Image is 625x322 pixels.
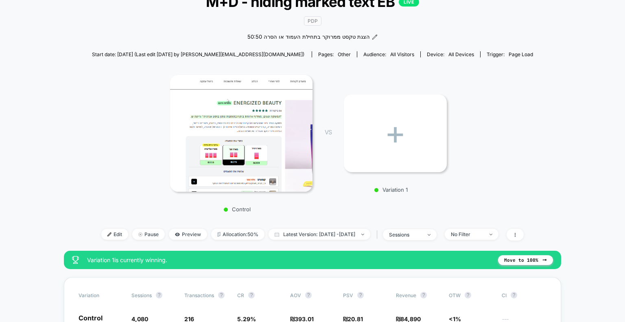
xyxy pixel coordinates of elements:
button: ? [511,292,517,298]
span: Allocation: 50% [211,229,264,240]
div: Pages: [318,51,351,57]
div: Audience: [363,51,414,57]
img: calendar [275,232,279,237]
span: Preview [169,229,207,240]
div: Trigger: [487,51,533,57]
button: ? [218,292,225,298]
img: end [428,234,431,236]
img: edit [107,232,111,237]
button: ? [357,292,364,298]
span: VS [325,129,331,136]
div: sessions [389,232,422,238]
span: Transactions [184,292,214,298]
span: Start date: [DATE] (Last edit [DATE] by [PERSON_NAME][EMAIL_ADDRESS][DOMAIN_NAME]) [92,51,304,57]
span: CR [237,292,244,298]
button: ? [248,292,255,298]
img: rebalance [217,232,221,237]
span: AOV [290,292,301,298]
button: ? [305,292,312,298]
img: end [490,234,492,235]
span: CI [502,292,546,298]
span: PSV [343,292,353,298]
span: Sessions [131,292,152,298]
span: Revenue [396,292,416,298]
div: No Filter [451,231,483,237]
span: other [338,51,351,57]
span: Edit [101,229,128,240]
span: | [374,229,383,241]
span: Latest Version: [DATE] - [DATE] [269,229,370,240]
img: Control main [170,75,312,192]
img: success_star [72,256,79,264]
span: Variation 1 is currently winning. [87,256,490,263]
span: OTW [449,292,494,298]
img: end [361,234,364,235]
span: All Visitors [390,51,414,57]
span: Variation [79,292,123,298]
span: Pause [132,229,165,240]
div: + [344,94,447,172]
p: Control [166,206,308,212]
p: Variation 1 [340,186,443,193]
button: ? [156,292,162,298]
button: Move to 100% [498,255,553,265]
span: Page Load [509,51,533,57]
button: ? [465,292,471,298]
span: 50:50 הצגת טקסט ממרוקר בתחילת העמוד או הסרה [247,33,370,41]
button: ? [420,292,427,298]
span: Device: [420,51,480,57]
span: pdp [304,16,321,26]
img: end [138,232,142,237]
span: all devices [448,51,474,57]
